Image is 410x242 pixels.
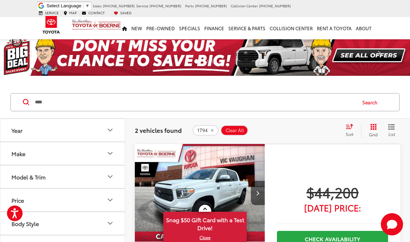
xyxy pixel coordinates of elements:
span: Snag $50 Gift Card with a Test Drive! [164,212,246,234]
a: Service [37,10,60,15]
span: Grid [369,131,378,137]
div: Year [106,126,114,134]
a: Service & Parts: Opens in a new tab [226,17,268,39]
span: Map [69,10,77,15]
button: YearYear [0,119,125,142]
span: Parts [185,3,194,8]
div: Body Style [106,219,114,227]
span: Contact [88,10,105,15]
div: Year [11,127,23,134]
button: PricePrice [0,189,125,211]
span: ▼ [85,3,90,8]
div: Make [106,149,114,158]
span: [PHONE_NUMBER] [149,3,181,8]
span: [PHONE_NUMBER] [103,3,135,8]
span: Select Language [47,3,81,8]
span: $44,200 [277,183,388,201]
a: Rent a Toyota [315,17,354,39]
button: Select sort value [342,123,361,137]
button: Toggle Chat Window [381,213,403,235]
button: Next image [251,181,265,205]
span: Sort [346,131,353,137]
button: Body StyleBody Style [0,212,125,235]
a: About [354,17,374,39]
a: Specials [177,17,202,39]
img: Toyota [38,14,64,36]
a: Map [62,10,79,15]
button: Search [356,94,387,111]
a: My Saved Vehicles [112,10,133,15]
span: List [388,131,395,137]
div: Body Style [11,220,39,227]
button: List View [383,123,400,137]
div: 2021 Toyota Tundra 1794 0 [134,144,265,242]
a: Select Language​ [47,3,90,8]
a: Finance [202,17,226,39]
a: Pre-Owned [144,17,177,39]
a: Home [120,17,129,39]
span: Collision Center [231,3,258,8]
span: 1794 [197,128,208,133]
div: Price [106,196,114,204]
svg: Start Chat [381,213,403,235]
span: 2 vehicles found [135,126,182,134]
div: Model & Trim [106,172,114,181]
div: Model & Trim [11,174,46,180]
input: Search by Make, Model, or Keyword [34,94,356,111]
button: MakeMake [0,142,125,165]
img: Vic Vaughan Toyota of Boerne [72,19,121,31]
span: Sales [93,3,102,8]
button: Model & TrimModel & Trim [0,166,125,188]
button: Grid View [361,123,383,137]
span: Service [45,10,59,15]
a: 2021 Toyota Tundra 17942021 Toyota Tundra 17942021 Toyota Tundra 17942021 Toyota Tundra 1794 [134,144,265,242]
span: Saved [120,10,132,15]
span: Clear All [225,128,244,133]
div: Price [11,197,24,203]
button: remove 1794 [192,125,219,136]
span: [PHONE_NUMBER] [195,3,227,8]
a: Contact [80,10,106,15]
a: New [129,17,144,39]
span: [DATE] Price: [277,204,388,211]
span: [PHONE_NUMBER] [259,3,291,8]
span: Service [136,3,148,8]
div: Make [11,150,25,157]
button: Clear All [221,125,248,136]
a: Collision Center [268,17,315,39]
